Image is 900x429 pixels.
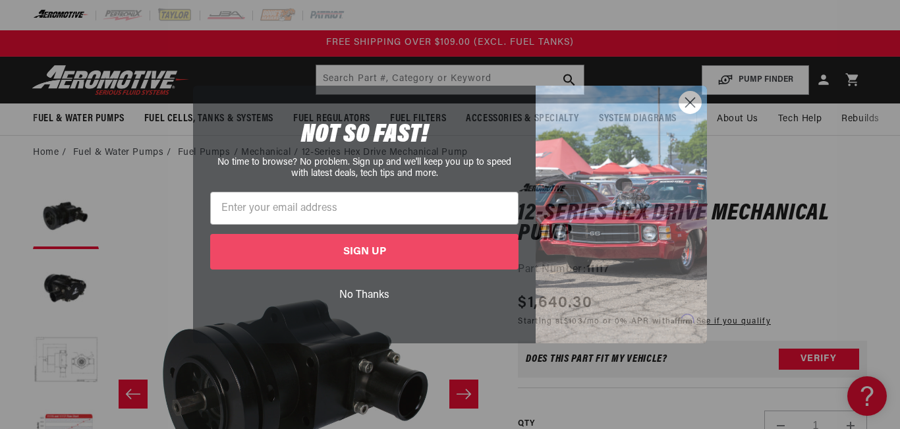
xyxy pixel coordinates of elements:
[301,122,428,148] span: NOT SO FAST!
[217,157,511,179] span: No time to browse? No problem. Sign up and we'll keep you up to speed with latest deals, tech tip...
[210,283,519,308] button: No Thanks
[210,192,519,225] input: Enter your email address
[536,86,707,343] img: 85cdd541-2605-488b-b08c-a5ee7b438a35.jpeg
[679,91,702,114] button: Close dialog
[210,234,519,270] button: SIGN UP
